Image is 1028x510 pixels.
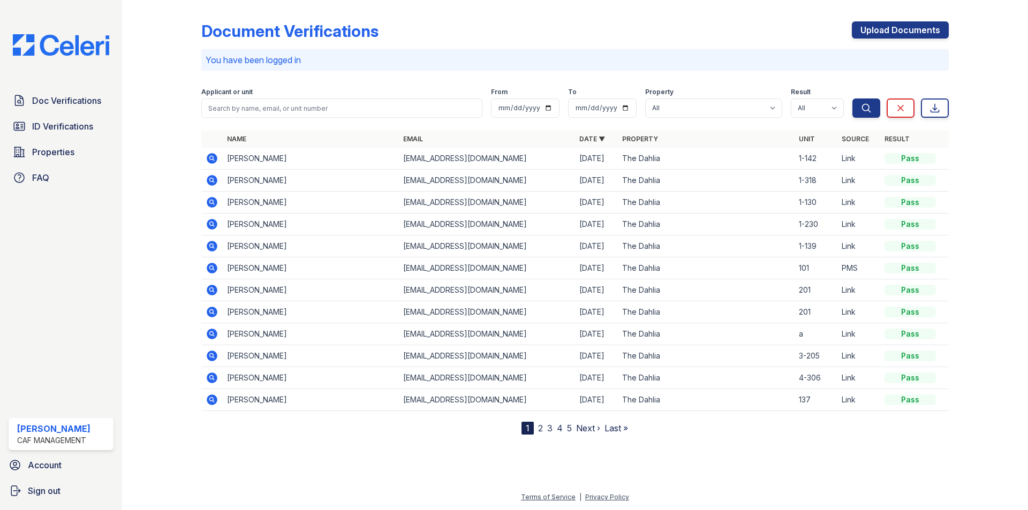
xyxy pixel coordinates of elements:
[567,423,572,433] a: 5
[837,192,880,214] td: Link
[837,148,880,170] td: Link
[795,389,837,411] td: 137
[795,323,837,345] td: a
[399,345,575,367] td: [EMAIL_ADDRESS][DOMAIN_NAME]
[223,389,399,411] td: [PERSON_NAME]
[399,389,575,411] td: [EMAIL_ADDRESS][DOMAIN_NAME]
[837,301,880,323] td: Link
[837,170,880,192] td: Link
[795,367,837,389] td: 4-306
[618,345,794,367] td: The Dahlia
[399,279,575,301] td: [EMAIL_ADDRESS][DOMAIN_NAME]
[575,214,618,235] td: [DATE]
[885,175,936,186] div: Pass
[399,148,575,170] td: [EMAIL_ADDRESS][DOMAIN_NAME]
[4,480,118,501] a: Sign out
[852,21,949,39] a: Upload Documents
[403,135,423,143] a: Email
[885,219,936,230] div: Pass
[223,214,399,235] td: [PERSON_NAME]
[885,135,910,143] a: Result
[4,454,118,476] a: Account
[885,285,936,295] div: Pass
[575,148,618,170] td: [DATE]
[9,141,114,163] a: Properties
[28,459,62,471] span: Account
[223,279,399,301] td: [PERSON_NAME]
[585,493,629,501] a: Privacy Policy
[837,214,880,235] td: Link
[618,235,794,257] td: The Dahlia
[575,170,618,192] td: [DATE]
[795,192,837,214] td: 1-130
[618,214,794,235] td: The Dahlia
[28,484,61,497] span: Sign out
[795,257,837,279] td: 101
[795,345,837,367] td: 3-205
[223,257,399,279] td: [PERSON_NAME]
[618,148,794,170] td: The Dahlia
[399,192,575,214] td: [EMAIL_ADDRESS][DOMAIN_NAME]
[837,257,880,279] td: PMS
[579,493,581,501] div: |
[885,241,936,252] div: Pass
[837,235,880,257] td: Link
[575,345,618,367] td: [DATE]
[521,422,534,435] div: 1
[618,170,794,192] td: The Dahlia
[885,329,936,339] div: Pass
[791,88,811,96] label: Result
[9,167,114,188] a: FAQ
[837,279,880,301] td: Link
[223,323,399,345] td: [PERSON_NAME]
[32,171,49,184] span: FAQ
[885,351,936,361] div: Pass
[885,307,936,317] div: Pass
[575,389,618,411] td: [DATE]
[885,197,936,208] div: Pass
[223,235,399,257] td: [PERSON_NAME]
[795,301,837,323] td: 201
[399,301,575,323] td: [EMAIL_ADDRESS][DOMAIN_NAME]
[32,94,101,107] span: Doc Verifications
[399,235,575,257] td: [EMAIL_ADDRESS][DOMAIN_NAME]
[618,192,794,214] td: The Dahlia
[223,148,399,170] td: [PERSON_NAME]
[399,323,575,345] td: [EMAIL_ADDRESS][DOMAIN_NAME]
[399,170,575,192] td: [EMAIL_ADDRESS][DOMAIN_NAME]
[618,367,794,389] td: The Dahlia
[837,323,880,345] td: Link
[795,214,837,235] td: 1-230
[575,301,618,323] td: [DATE]
[575,192,618,214] td: [DATE]
[575,235,618,257] td: [DATE]
[579,135,605,143] a: Date ▼
[885,153,936,164] div: Pass
[575,367,618,389] td: [DATE]
[885,263,936,273] div: Pass
[885,394,936,405] div: Pass
[223,345,399,367] td: [PERSON_NAME]
[795,148,837,170] td: 1-142
[227,135,246,143] a: Name
[618,257,794,279] td: The Dahlia
[575,323,618,345] td: [DATE]
[521,493,576,501] a: Terms of Service
[32,120,93,133] span: ID Verifications
[223,192,399,214] td: [PERSON_NAME]
[604,423,628,433] a: Last »
[795,235,837,257] td: 1-139
[206,54,944,66] p: You have been logged in
[399,367,575,389] td: [EMAIL_ADDRESS][DOMAIN_NAME]
[9,116,114,137] a: ID Verifications
[575,257,618,279] td: [DATE]
[4,34,118,56] img: CE_Logo_Blue-a8612792a0a2168367f1c8372b55b34899dd931a85d93a1a3d3e32e68fde9ad4.png
[618,389,794,411] td: The Dahlia
[399,257,575,279] td: [EMAIL_ADDRESS][DOMAIN_NAME]
[837,389,880,411] td: Link
[645,88,674,96] label: Property
[399,214,575,235] td: [EMAIL_ADDRESS][DOMAIN_NAME]
[201,98,482,118] input: Search by name, email, or unit number
[547,423,553,433] a: 3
